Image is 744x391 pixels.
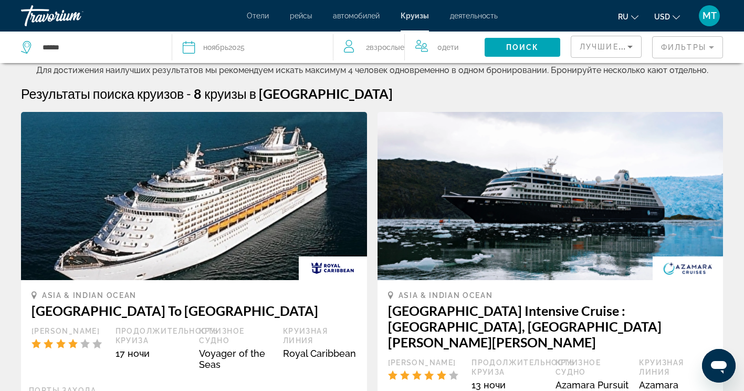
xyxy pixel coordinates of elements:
[618,9,638,24] button: Change language
[450,12,498,20] a: деятельность
[639,358,712,377] div: Круизная линия
[283,348,357,359] div: Royal Caribbean
[652,36,723,59] button: Filter
[259,86,393,101] span: [GEOGRAPHIC_DATA]
[21,86,184,101] h1: Результаты поиска круизов
[32,326,105,336] div: [PERSON_NAME]
[116,326,189,345] div: Продолжительность круиза
[471,379,545,390] div: 13 ночи
[556,358,629,377] div: Круизное судно
[485,38,560,57] button: Поиск
[378,112,724,280] img: 1597058603.png
[580,43,691,51] span: Лучшие предложения
[32,303,357,318] h3: [GEOGRAPHIC_DATA] To [GEOGRAPHIC_DATA]
[401,12,429,20] a: Круизы
[696,5,723,27] button: User Menu
[21,112,367,280] img: 1632319317.jpg
[556,379,629,390] div: Azamara Pursuit
[388,303,713,350] h3: [GEOGRAPHIC_DATA] Intensive Cruise : [GEOGRAPHIC_DATA], [GEOGRAPHIC_DATA][PERSON_NAME][PERSON_NAME]
[654,13,670,21] span: USD
[506,43,539,52] span: Поиск
[21,2,126,29] a: Travorium
[333,32,485,63] button: Travelers: 2 adults, 0 children
[290,12,312,20] a: рейсы
[203,40,245,55] div: 2025
[199,348,273,370] div: Voyager of the Seas
[703,11,717,21] span: MT
[204,86,256,101] span: круизы в
[199,326,273,345] div: Круизное судно
[299,256,367,280] img: rci_new_resized.gif
[654,9,680,24] button: Change currency
[203,43,228,52] span: ноябрь
[471,358,545,377] div: Продолжительность круиза
[42,291,137,300] span: Asia & Indian Ocean
[183,32,323,63] button: ноябрь2025
[618,13,628,21] span: ru
[366,40,404,55] span: 2
[194,86,202,101] span: 8
[247,12,269,20] a: Отели
[653,256,723,280] img: azamara_new_resized.gif
[639,379,712,390] div: Azamara
[580,40,633,53] mat-select: Sort by
[370,43,404,52] span: Взрослые
[442,43,458,52] span: Дети
[333,12,380,20] a: автомобилей
[186,86,191,101] span: -
[116,348,189,359] div: 17 ночи
[388,358,462,367] div: [PERSON_NAME]
[283,326,357,345] div: Круизная линия
[399,291,493,300] span: Asia & Indian Ocean
[437,40,458,55] span: 0
[702,349,736,383] iframe: Кнопка запуска окна обмена сообщениями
